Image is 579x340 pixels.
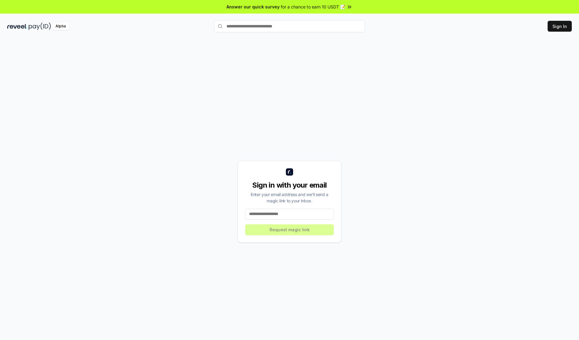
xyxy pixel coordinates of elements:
span: Answer our quick survey [226,4,280,10]
img: pay_id [29,23,51,30]
div: Alpha [52,23,69,30]
img: reveel_dark [7,23,27,30]
button: Sign In [548,21,572,32]
div: Enter your email address and we’ll send a magic link to your inbox. [245,191,334,204]
div: Sign in with your email [245,180,334,190]
span: for a chance to earn 10 USDT 📝 [281,4,345,10]
img: logo_small [286,168,293,176]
